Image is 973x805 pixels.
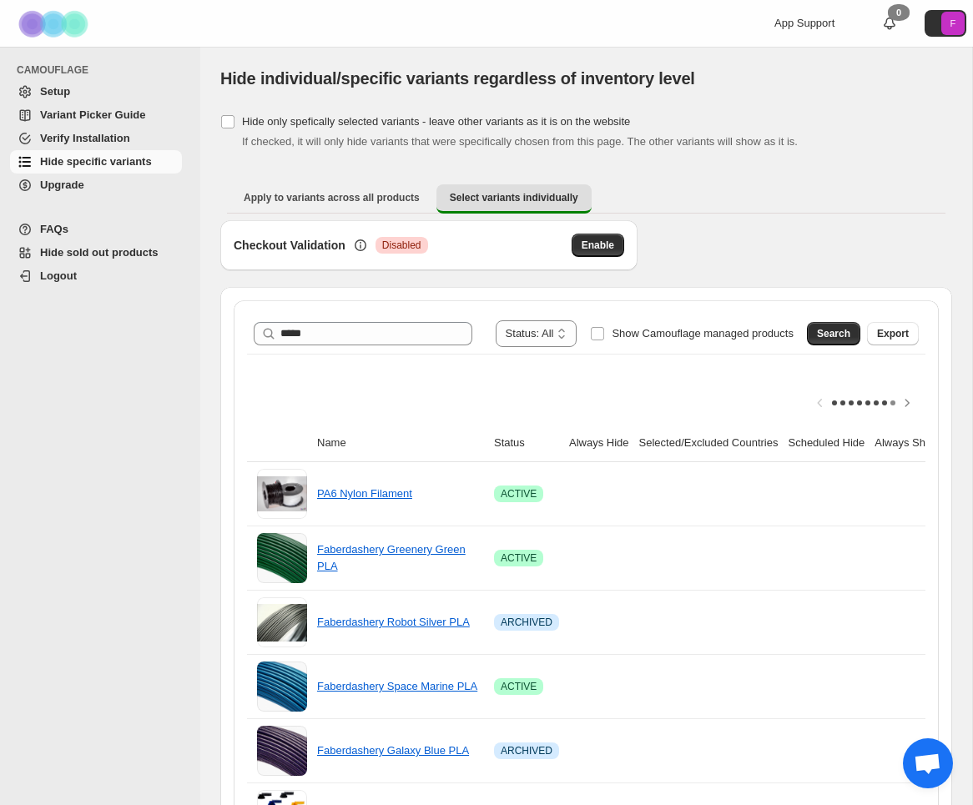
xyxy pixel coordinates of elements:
[817,327,850,340] span: Search
[40,155,152,168] span: Hide specific variants
[257,662,307,712] img: Faberdashery Space Marine PLA
[40,132,130,144] span: Verify Installation
[10,218,182,241] a: FAQs
[783,425,870,462] th: Scheduled Hide
[220,69,695,88] span: Hide individual/specific variants regardless of inventory level
[17,63,189,77] span: CAMOUFLAGE
[807,322,860,345] button: Search
[242,135,798,148] span: If checked, it will only hide variants that were specifically chosen from this page. The other va...
[950,18,956,28] text: F
[382,239,421,252] span: Disabled
[582,239,614,252] span: Enable
[877,327,909,340] span: Export
[230,184,433,211] button: Apply to variants across all products
[867,322,919,345] button: Export
[501,680,537,693] span: ACTIVE
[10,174,182,197] a: Upgrade
[501,616,552,629] span: ARCHIVED
[317,616,470,628] a: Faberdashery Robot Silver PLA
[257,533,307,583] img: Faberdashery Greenery Green PLA
[317,487,412,500] a: PA6 Nylon Filament
[257,726,307,776] img: Faberdashery Galaxy Blue PLA
[40,269,77,282] span: Logout
[450,191,578,204] span: Select variants individually
[10,127,182,150] a: Verify Installation
[501,551,537,565] span: ACTIVE
[895,391,919,415] button: Scroll table right one column
[903,738,953,788] div: Open chat
[774,17,834,29] span: App Support
[634,425,784,462] th: Selected/Excluded Countries
[234,237,345,254] h3: Checkout Validation
[242,115,630,128] span: Hide only spefically selected variants - leave other variants as it is on the website
[888,4,910,21] div: 0
[40,85,70,98] span: Setup
[312,425,489,462] th: Name
[40,179,84,191] span: Upgrade
[501,744,552,757] span: ARCHIVED
[40,108,145,121] span: Variant Picker Guide
[10,264,182,288] a: Logout
[941,12,965,35] span: Avatar with initials F
[40,223,68,235] span: FAQs
[10,103,182,127] a: Variant Picker Guide
[244,191,420,204] span: Apply to variants across all products
[13,1,97,47] img: Camouflage
[870,425,944,462] th: Always Show
[317,744,469,757] a: Faberdashery Galaxy Blue PLA
[317,543,466,572] a: Faberdashery Greenery Green PLA
[10,150,182,174] a: Hide specific variants
[612,327,794,340] span: Show Camouflage managed products
[317,680,477,692] a: Faberdashery Space Marine PLA
[925,10,966,37] button: Avatar with initials F
[489,425,564,462] th: Status
[436,184,592,214] button: Select variants individually
[40,246,159,259] span: Hide sold out products
[10,80,182,103] a: Setup
[564,425,634,462] th: Always Hide
[881,15,898,32] a: 0
[572,234,624,257] button: Enable
[501,487,537,501] span: ACTIVE
[10,241,182,264] a: Hide sold out products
